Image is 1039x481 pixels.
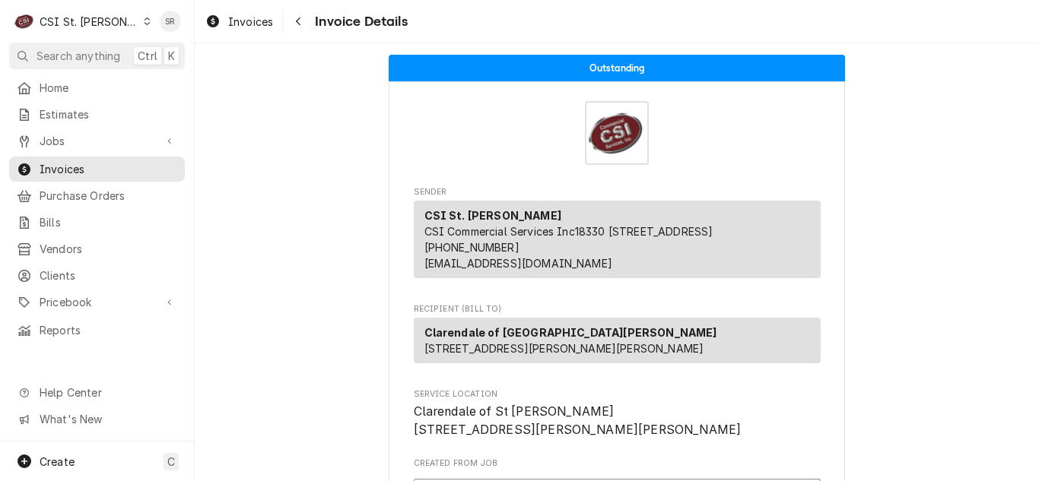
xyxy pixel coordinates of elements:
span: Home [40,80,177,96]
a: Go to Help Center [9,380,185,405]
div: Recipient (Bill To) [414,318,821,363]
span: Clarendale of St [PERSON_NAME] [STREET_ADDRESS][PERSON_NAME][PERSON_NAME] [414,404,742,437]
div: Invoice Sender [414,186,821,285]
span: Invoices [228,14,273,30]
span: Created From Job [414,457,821,470]
span: Pricebook [40,294,154,310]
a: Go to What's New [9,407,185,432]
span: Sender [414,186,821,198]
span: Create [40,455,75,468]
a: Invoices [9,157,185,182]
span: Service Location [414,403,821,438]
span: Help Center [40,384,176,400]
span: Vendors [40,241,177,257]
a: Invoices [199,9,279,34]
a: [PHONE_NUMBER] [424,241,519,254]
strong: Clarendale of [GEOGRAPHIC_DATA][PERSON_NAME] [424,326,717,339]
span: Estimates [40,106,177,122]
div: Sender [414,201,821,278]
a: Estimates [9,102,185,127]
a: Clients [9,263,185,288]
div: SR [160,11,181,32]
a: Purchase Orders [9,183,185,208]
div: Stephani Roth's Avatar [160,11,181,32]
a: [EMAIL_ADDRESS][DOMAIN_NAME] [424,257,612,270]
span: Ctrl [138,48,157,64]
span: K [168,48,175,64]
a: Go to Jobs [9,128,185,153]
span: CSI Commercial Services Inc18330 [STREET_ADDRESS] [424,225,713,238]
div: Service Location [414,388,821,439]
div: Sender [414,201,821,284]
div: Invoice Recipient [414,303,821,370]
span: [STREET_ADDRESS][PERSON_NAME][PERSON_NAME] [424,342,704,355]
div: CSI St. Louis's Avatar [14,11,35,32]
div: C [14,11,35,32]
span: Reports [40,322,177,338]
button: Navigate back [286,9,310,33]
span: Invoices [40,161,177,177]
span: Outstanding [589,63,645,73]
a: Vendors [9,236,185,261]
div: Status [389,55,845,81]
span: Recipient (Bill To) [414,303,821,315]
div: Recipient (Bill To) [414,318,821,369]
div: CSI St. [PERSON_NAME] [40,14,138,30]
span: Search anything [37,48,120,64]
strong: CSI St. [PERSON_NAME] [424,209,561,222]
span: What's New [40,411,176,427]
button: Search anythingCtrlK [9,43,185,69]
span: Bills [40,214,177,230]
a: Go to Pricebook [9,290,185,315]
img: Logo [585,101,649,165]
a: Reports [9,318,185,343]
span: Jobs [40,133,154,149]
span: Clients [40,267,177,283]
span: Service Location [414,388,821,400]
a: Home [9,75,185,100]
a: Bills [9,210,185,235]
span: Invoice Details [310,11,407,32]
span: Purchase Orders [40,188,177,204]
span: C [167,454,175,470]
